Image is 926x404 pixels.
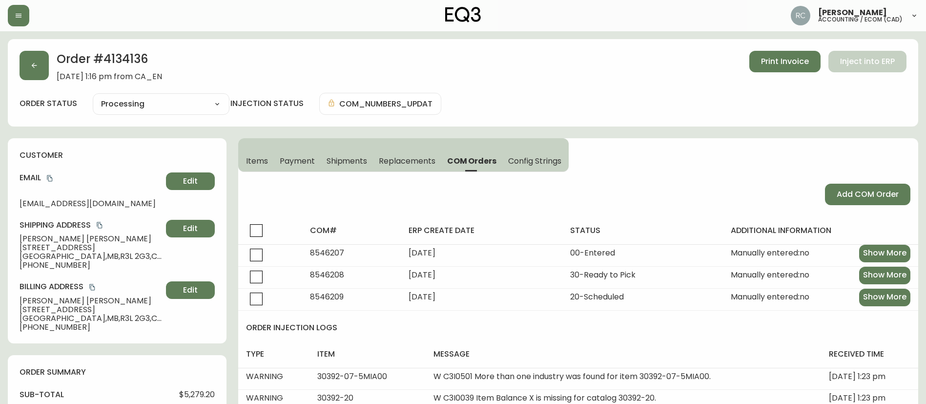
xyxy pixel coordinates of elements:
[749,51,821,72] button: Print Invoice
[20,323,162,332] span: [PHONE_NUMBER]
[818,9,887,17] span: [PERSON_NAME]
[246,156,268,166] span: Items
[731,293,809,301] span: Manually entered: no
[863,248,906,258] span: Show More
[570,247,615,258] span: 00 - Entered
[20,252,162,261] span: [GEOGRAPHIC_DATA] , MB , R3L 2G3 , CA
[20,281,162,292] h4: Billing Address
[20,243,162,252] span: [STREET_ADDRESS]
[863,270,906,280] span: Show More
[246,322,918,333] h4: order injection logs
[246,392,283,404] span: WARNING
[731,271,809,279] span: Manually entered: no
[87,282,97,292] button: copy
[445,7,481,22] img: logo
[310,291,344,302] span: 8546209
[447,156,497,166] span: COM Orders
[317,371,387,382] span: 30392-07-5MIA00
[183,285,198,296] span: Edit
[317,349,418,360] h4: item
[20,220,162,231] h4: Shipping Address
[837,189,899,200] span: Add COM Order
[20,389,64,400] h4: sub-total
[179,390,215,399] span: $5,279.20
[246,349,301,360] h4: type
[859,289,910,306] button: Show More
[863,292,906,302] span: Show More
[859,267,910,284] button: Show More
[20,297,162,305] span: [PERSON_NAME] [PERSON_NAME]
[183,176,198,187] span: Edit
[433,371,711,382] span: W C3I0501 More than one industry was found for item 30392-07-5MIA00.
[825,184,910,205] button: Add COM Order
[570,225,715,236] h4: status
[310,225,393,236] h4: com#
[166,281,215,299] button: Edit
[20,150,215,161] h4: customer
[829,392,885,404] span: [DATE] 1:23 pm
[859,245,910,262] button: Show More
[570,291,624,302] span: 20 - Scheduled
[818,17,903,22] h5: accounting / ecom (cad)
[166,220,215,237] button: Edit
[166,172,215,190] button: Edit
[791,6,810,25] img: f4ba4e02bd060be8f1386e3ca455bd0e
[183,223,198,234] span: Edit
[20,172,162,183] h4: Email
[761,56,809,67] span: Print Invoice
[433,392,656,404] span: W C3I0039 Item Balance X is missing for catalog 30392-20.
[20,367,215,378] h4: order summary
[409,247,435,258] span: [DATE]
[95,220,104,230] button: copy
[310,269,344,280] span: 8546208
[57,72,162,81] span: [DATE] 1:16 pm from CA_EN
[310,247,344,258] span: 8546207
[409,291,435,302] span: [DATE]
[327,156,368,166] span: Shipments
[20,199,162,208] span: [EMAIL_ADDRESS][DOMAIN_NAME]
[317,392,353,404] span: 30392-20
[20,98,77,109] label: order status
[731,249,809,257] span: Manually entered: no
[20,305,162,314] span: [STREET_ADDRESS]
[829,349,910,360] h4: received time
[409,269,435,280] span: [DATE]
[246,371,283,382] span: WARNING
[20,314,162,323] span: [GEOGRAPHIC_DATA] , MB , R3L 2G3 , CA
[433,349,813,360] h4: message
[20,261,162,270] span: [PHONE_NUMBER]
[230,98,304,109] h4: injection status
[45,173,55,183] button: copy
[379,156,435,166] span: Replacements
[731,225,910,236] h4: additional information
[20,234,162,243] span: [PERSON_NAME] [PERSON_NAME]
[57,51,162,72] h2: Order # 4134136
[280,156,315,166] span: Payment
[829,371,885,382] span: [DATE] 1:23 pm
[508,156,561,166] span: Config Strings
[570,269,636,280] span: 30 - Ready to Pick
[409,225,555,236] h4: erp create date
